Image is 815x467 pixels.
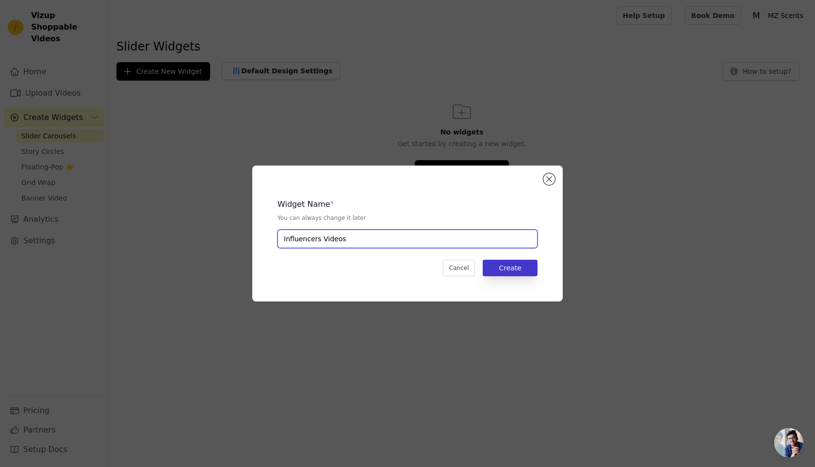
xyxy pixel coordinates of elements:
[277,214,538,222] p: You can always change it later
[774,428,803,457] div: Open chat
[483,260,538,276] button: Create
[543,173,555,185] button: Close modal
[277,199,330,210] legend: Widget Name
[443,260,475,276] button: Cancel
